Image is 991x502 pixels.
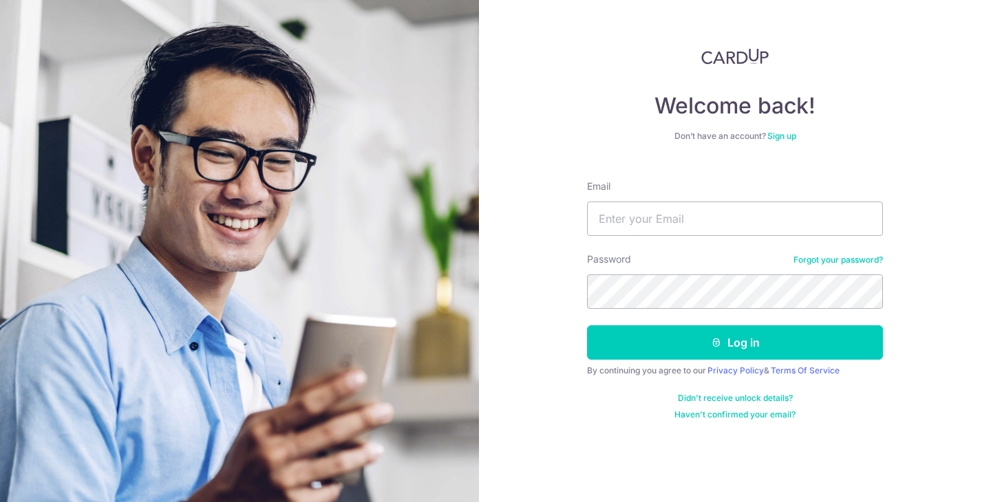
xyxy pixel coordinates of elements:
div: Don’t have an account? [587,131,883,142]
a: Didn't receive unlock details? [678,393,793,404]
img: CardUp Logo [701,48,769,65]
a: Haven't confirmed your email? [674,409,796,420]
a: Privacy Policy [707,365,764,375]
label: Password [587,252,631,266]
a: Sign up [767,131,796,141]
label: Email [587,179,610,193]
input: Enter your Email [587,201,883,236]
div: By continuing you agree to our & [587,365,883,376]
a: Forgot your password? [793,254,883,265]
a: Terms Of Service [771,365,840,375]
h4: Welcome back! [587,92,883,120]
button: Log in [587,325,883,360]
